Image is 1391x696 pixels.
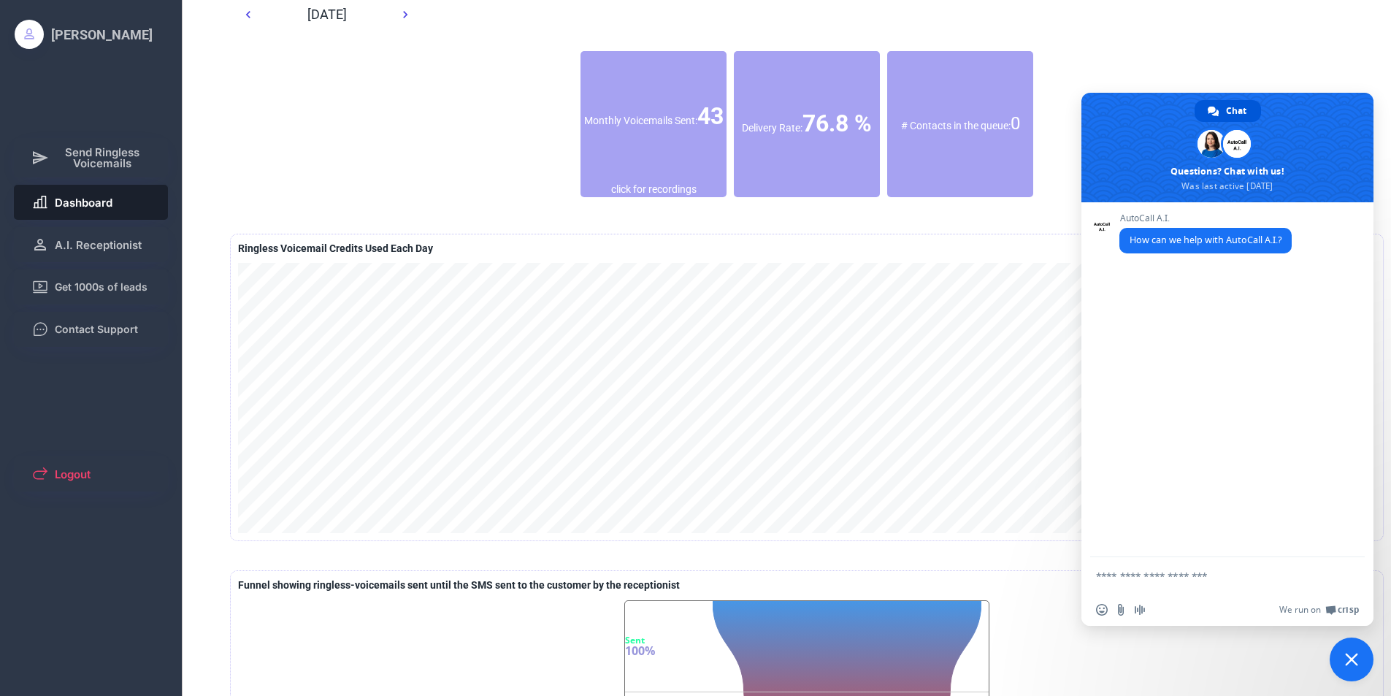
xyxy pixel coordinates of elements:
[734,107,880,140] div: Delivery Rate:
[697,102,724,130] font: 43
[1195,100,1261,122] div: Chat
[1279,604,1321,616] span: We run on
[238,578,680,593] div: A delivered ringless voicemail is 1 credit is if using a pre-recorded message OR 2 credits if usi...
[1226,100,1246,122] span: Chat
[55,469,91,480] span: Logout
[1338,604,1359,616] span: Crisp
[887,112,1033,137] div: # Contacts in the queue:
[1130,234,1281,246] span: How can we help with AutoCall A.I.?
[1279,604,1359,616] a: We run onCrisp
[55,240,142,251] span: A.I. Receptionist
[55,282,147,292] span: Get 1000s of leads
[625,645,993,657] div: 100%
[580,51,727,183] div: Number of successfully delivered voicemails
[1330,638,1373,681] div: Close chat
[51,26,153,44] div: [PERSON_NAME]
[887,58,1033,190] div: Contacts which are awaiting to be dialed (and no voicemail has been left)
[238,242,433,256] div: A delivered ringless voicemail is 1 credit is if using a pre-recorded message OR 2 credits if usi...
[14,312,169,347] button: Contact Support
[1011,113,1020,134] font: 0
[625,619,993,632] div: 56
[55,324,138,334] span: Contact Support
[802,110,872,137] font: 76.8 %
[1134,604,1146,616] span: Audio message
[580,100,727,133] div: Monthly Voicemails Sent:
[611,183,697,197] div: click for recordings
[625,636,993,645] div: Sent
[1096,604,1108,616] span: Insert an emoji
[14,185,169,220] button: Dashboard
[55,197,112,208] span: Dashboard
[14,138,169,177] button: Send Ringless Voicemails
[1096,570,1327,583] textarea: Compose your message...
[14,227,169,262] button: A.I. Receptionist
[1119,213,1292,223] span: AutoCall A.I.
[55,147,151,169] span: Send Ringless Voicemails
[14,269,169,305] button: Get 1000s of leads
[734,51,880,197] div: % of contacts who received a ringless voicemail
[14,456,169,492] button: Logout
[1115,604,1127,616] span: Send a file
[274,5,380,23] div: [DATE]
